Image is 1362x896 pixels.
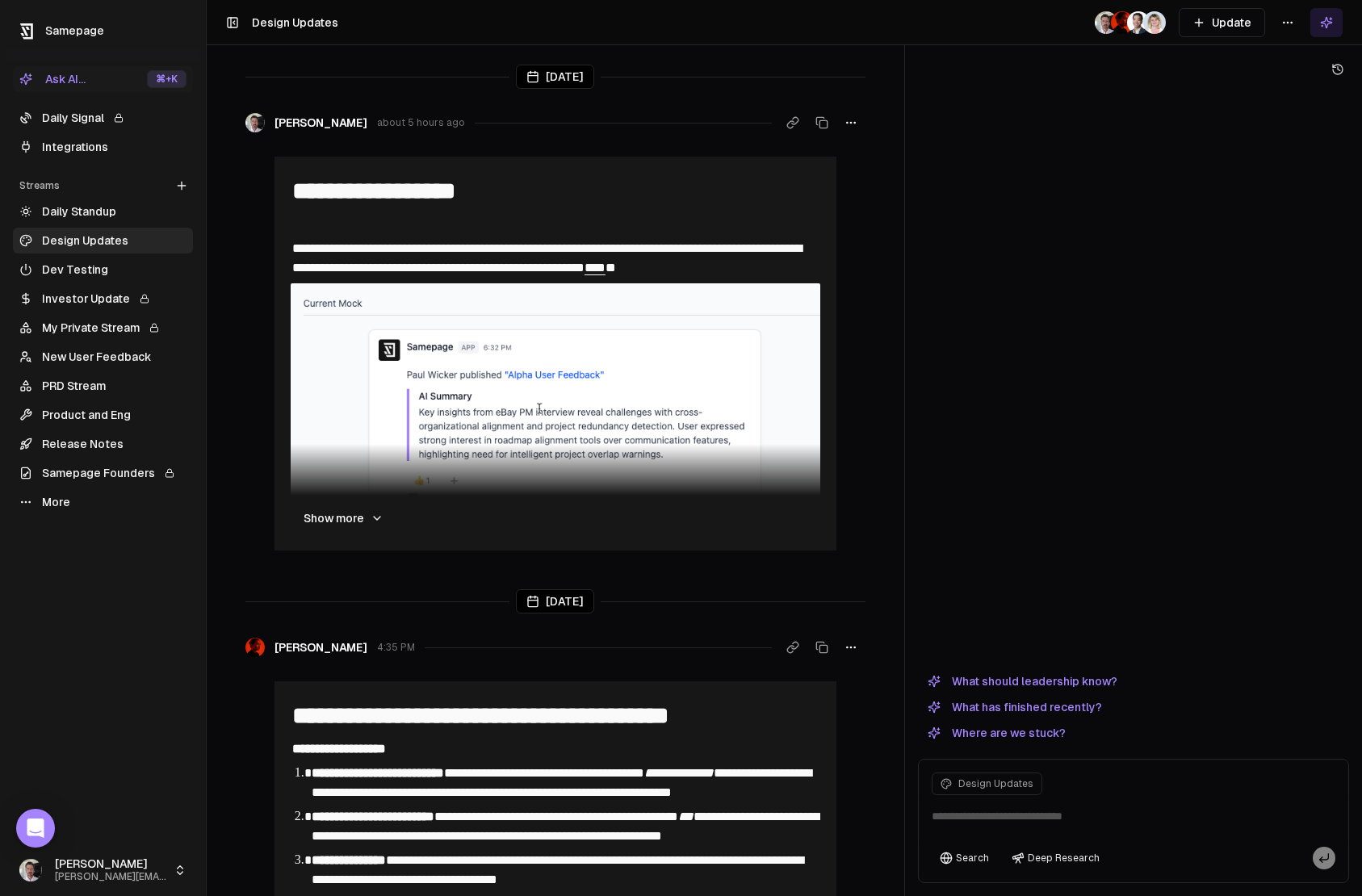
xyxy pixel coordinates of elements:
a: Product and Eng [13,402,193,428]
div: [DATE] [516,65,594,89]
img: _image [1111,11,1134,34]
a: Samepage Founders [13,460,193,486]
span: [PERSON_NAME] [274,115,367,131]
div: Ask AI... [19,71,86,87]
a: Dev Testing [13,257,193,283]
span: Design Updates [958,777,1033,790]
a: My Private Stream [13,315,193,341]
img: 2025-08-20_14-07-24.png [291,283,820,538]
button: What should leadership know? [918,672,1127,691]
button: Ask AI...⌘+K [13,66,193,92]
div: ⌘ +K [147,70,186,88]
div: Open Intercom Messenger [16,809,55,848]
img: _image [245,638,265,657]
span: [PERSON_NAME][EMAIL_ADDRESS] [55,871,167,883]
button: Where are we stuck? [918,723,1075,743]
img: _image [19,859,42,881]
img: _image [1143,11,1166,34]
div: Streams [13,173,193,199]
a: New User Feedback [13,344,193,370]
a: Daily Standup [13,199,193,224]
button: Deep Research [1004,847,1108,869]
a: More [13,489,193,515]
img: _image [1127,11,1150,34]
span: [PERSON_NAME] [274,639,367,655]
span: about 5 hours ago [377,116,465,129]
a: Daily Signal [13,105,193,131]
button: What has finished recently? [918,697,1112,717]
a: PRD Stream [13,373,193,399]
img: _image [245,113,265,132]
a: Release Notes [13,431,193,457]
button: Show more [291,502,396,534]
button: Search [932,847,997,869]
a: Integrations [13,134,193,160]
div: [DATE] [516,589,594,613]
span: Design Updates [252,16,338,29]
a: Investor Update [13,286,193,312]
span: [PERSON_NAME] [55,857,167,872]
button: Update [1179,8,1265,37]
span: 4:35 PM [377,641,415,654]
img: _image [1095,11,1117,34]
button: [PERSON_NAME][PERSON_NAME][EMAIL_ADDRESS] [13,851,193,890]
span: Samepage [45,24,104,37]
a: Design Updates [13,228,193,253]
